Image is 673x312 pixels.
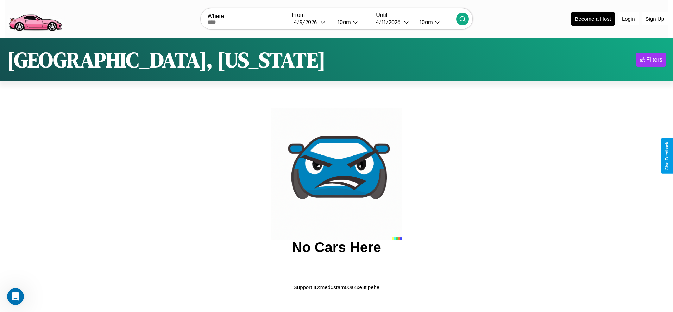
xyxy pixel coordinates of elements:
button: 10am [332,18,372,26]
p: Support ID: med0stam00a4xe8tipehe [294,282,379,292]
img: logo [5,4,65,33]
button: Become a Host [571,12,615,26]
div: 10am [416,19,435,25]
div: Filters [646,56,662,63]
button: 10am [414,18,456,26]
h2: No Cars Here [292,240,381,255]
button: Sign Up [642,12,668,25]
label: Where [208,13,288,19]
div: 10am [334,19,353,25]
button: Filters [636,53,666,67]
h1: [GEOGRAPHIC_DATA], [US_STATE] [7,45,326,74]
button: 4/9/2026 [292,18,332,26]
img: car [271,108,402,240]
div: Give Feedback [665,142,669,170]
div: 4 / 9 / 2026 [294,19,320,25]
div: 4 / 11 / 2026 [376,19,404,25]
label: Until [376,12,456,18]
button: Login [618,12,639,25]
label: From [292,12,372,18]
iframe: Intercom live chat [7,288,24,305]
